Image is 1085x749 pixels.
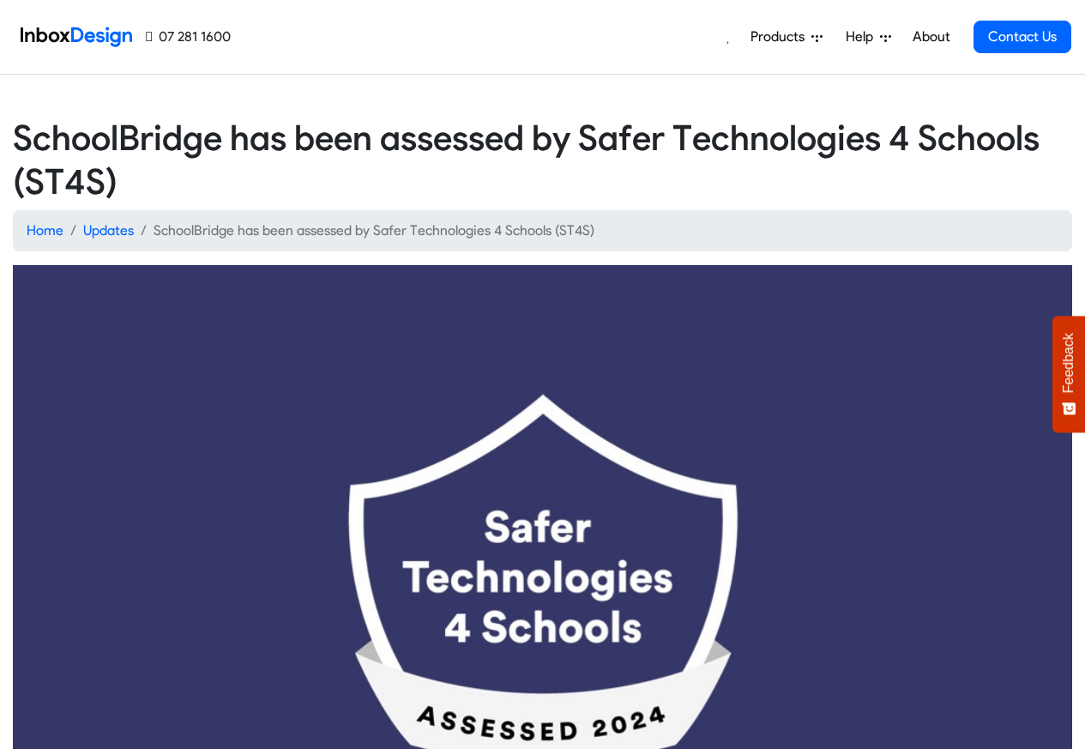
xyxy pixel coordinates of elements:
a: About [907,20,955,54]
h2: SchoolBridge has been assessed by Safer Technologies 4 Schools (ST4S) [13,116,1072,203]
a: Home [27,222,63,239]
span: Feedback [1061,333,1076,393]
span: Help [846,27,880,47]
span: Products [750,27,811,47]
a: Help [839,20,898,54]
li: SchoolBridge has been assessed by Safer Technologies 4 Schools (ST4S) [134,220,594,241]
a: 07 281 1600 [146,27,231,47]
button: Feedback - Show survey [1052,316,1085,432]
a: Products [744,20,829,54]
a: Updates [83,222,134,239]
a: Contact Us [973,21,1071,53]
